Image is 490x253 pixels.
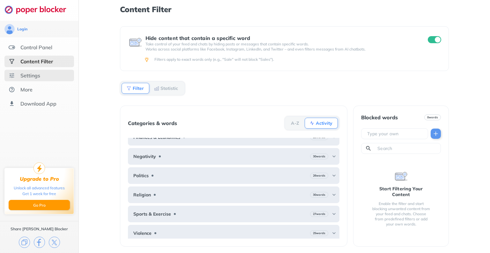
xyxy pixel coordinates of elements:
div: Content Filter [20,58,53,65]
b: Filter [133,86,144,90]
b: 0 words [427,115,438,120]
b: Finances & Economics [133,135,180,140]
img: settings.svg [9,72,15,79]
b: 30 words [313,154,325,159]
img: Activity [309,121,315,126]
img: x.svg [49,237,60,248]
b: 30 words [313,193,325,197]
b: 26 words [313,173,325,178]
div: Download App [20,100,56,107]
div: Upgrade to Pro [20,176,59,182]
b: 25 words [313,231,325,235]
div: Filters apply to exact words only (e.g., "Sale" will not block "Sales"). [154,57,440,62]
div: Hide content that contain a specific word [145,35,416,41]
div: Control Panel [20,44,52,51]
img: download-app.svg [9,100,15,107]
img: Filter [126,86,131,91]
img: social-selected.svg [9,58,15,65]
p: Works across social platforms like Facebook, Instagram, LinkedIn, and Twitter – and even filters ... [145,47,416,52]
input: Type your own [367,130,425,137]
b: A-Z [291,121,299,125]
img: Statistic [154,86,159,91]
img: avatar.svg [4,24,15,34]
div: Unlock all advanced features [14,185,65,191]
input: Search [377,145,438,152]
img: about.svg [9,86,15,93]
div: More [20,86,33,93]
button: Go Pro [9,200,70,210]
div: Start Filtering Your Content [371,186,431,197]
b: 27 words [313,212,325,216]
div: Blocked words [361,115,398,120]
img: copy.svg [19,237,30,248]
b: Religion [133,192,151,197]
b: Violence [133,231,152,236]
img: facebook.svg [34,237,45,248]
b: Sports & Exercise [133,211,171,217]
div: Settings [20,72,40,79]
b: Negativity [133,154,156,159]
div: Share [PERSON_NAME] Blocker [11,226,68,232]
p: Take control of your feed and chats by hiding posts or messages that contain specific words. [145,42,416,47]
img: features.svg [9,44,15,51]
img: logo-webpage.svg [4,5,73,14]
div: Enable the filter and start blocking unwanted content from your feed and chats. Choose from prede... [371,201,431,227]
img: upgrade-to-pro.svg [33,162,45,174]
h1: Content Filter [120,5,449,13]
b: Activity [316,121,332,125]
div: Login [17,27,27,32]
div: Get 1 week for free [22,191,56,197]
b: Statistic [160,86,178,90]
div: Categories & words [128,120,177,126]
b: Politics [133,173,149,178]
